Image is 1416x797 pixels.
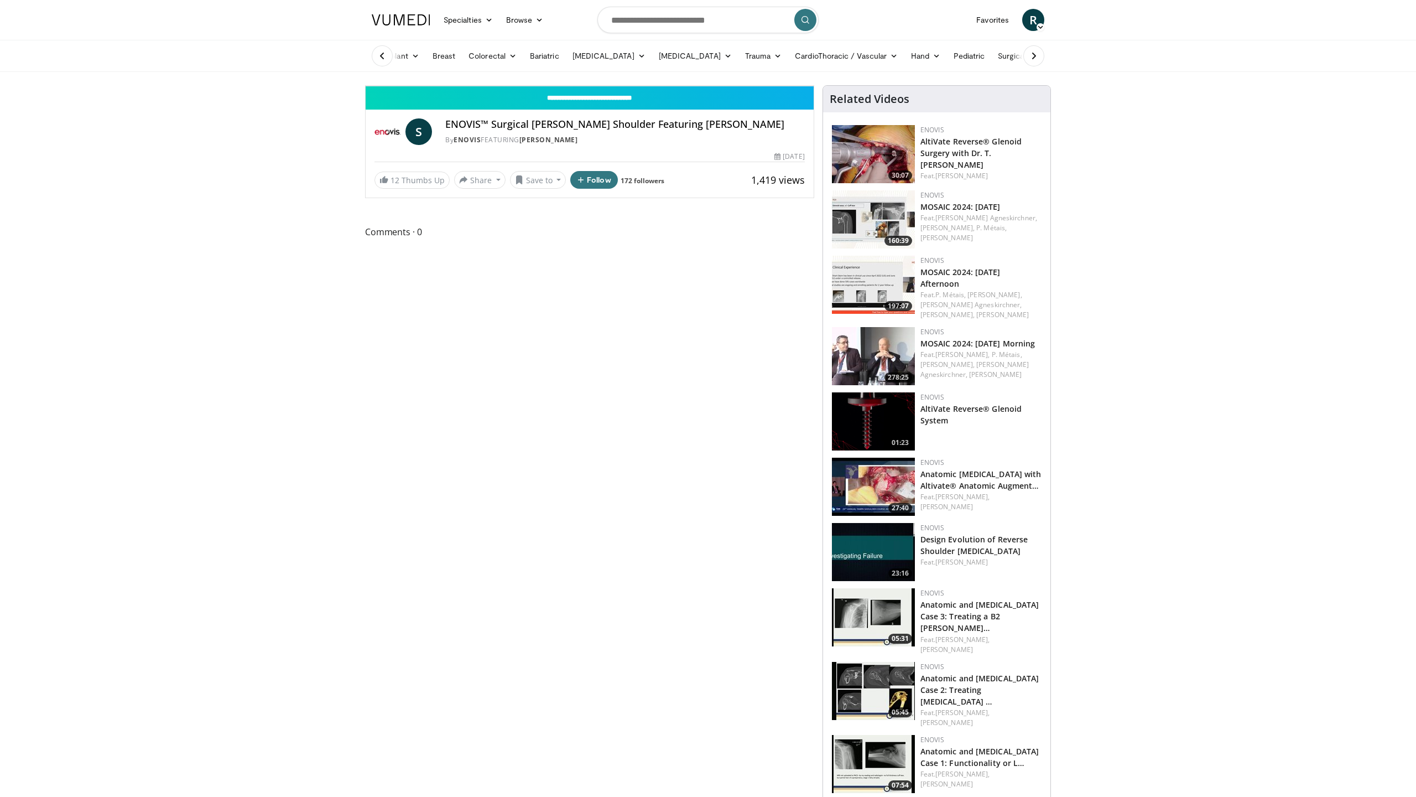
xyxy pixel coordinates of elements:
[920,403,1022,426] a: AltiVate Reverse® Glenoid System
[920,557,1042,567] div: Feat.
[832,392,915,451] a: 01:23
[832,458,915,516] a: 27:40
[976,223,1007,232] a: P. Métais,
[832,458,915,516] img: 953ec6ad-01e4-47b0-86ae-3fdc200e36b9.150x105_q85_crop-smart_upscale.jpg
[920,338,1035,349] a: MOSAIC 2024: [DATE] Morning
[510,171,566,189] button: Save to
[920,534,1028,556] a: Design Evolution of Reverse Shoulder [MEDICAL_DATA]
[920,190,944,200] a: Enovis
[920,673,1039,707] a: Anatomic and [MEDICAL_DATA] Case 2: Treating [MEDICAL_DATA] …
[832,662,915,720] a: 05:45
[920,458,944,467] a: Enovis
[372,14,430,25] img: VuMedi Logo
[920,746,1039,768] a: Anatomic and [MEDICAL_DATA] Case 1: Functionality or L…
[920,779,973,789] a: [PERSON_NAME]
[920,360,1029,379] a: [PERSON_NAME] Agneskirchner,
[888,707,912,717] span: 05:45
[935,213,1037,222] a: [PERSON_NAME] Agneskirchner,
[519,135,578,144] a: [PERSON_NAME]
[832,327,915,385] a: 278:25
[920,310,975,319] a: [PERSON_NAME],
[445,118,805,131] h4: ENOVIS™ Surgical [PERSON_NAME] Shoulder Featuring [PERSON_NAME]
[920,125,944,134] a: Enovis
[967,290,1022,299] a: [PERSON_NAME],
[445,135,805,145] div: By FEATURING
[920,136,1022,170] a: AltiVate Reverse® Glenoid Surgery with Dr. T. [PERSON_NAME]
[832,190,915,249] img: 231f7356-6f30-4db6-9706-d4150743ceaf.150x105_q85_crop-smart_upscale.jpg
[920,662,944,671] a: Enovis
[920,223,975,232] a: [PERSON_NAME],
[947,45,991,67] a: Pediatric
[920,588,944,598] a: Enovis
[888,780,912,790] span: 07:54
[920,171,1042,181] div: Feat.
[884,236,912,246] span: 160:39
[920,256,944,265] a: Enovis
[374,118,401,145] img: Enovis
[976,310,1029,319] a: [PERSON_NAME]
[832,588,915,646] a: 05:31
[884,301,912,311] span: 197:07
[935,708,990,717] a: [PERSON_NAME],
[1022,9,1044,31] a: R
[920,327,944,337] a: Enovis
[920,523,944,532] a: Enovis
[832,735,915,793] a: 07:54
[832,327,915,385] img: 5461eadd-f547-40e8-b3ef-9b1f03cde6d9.150x105_q85_crop-smart_upscale.jpg
[462,45,523,67] a: Colorectal
[523,45,566,67] a: Bariatric
[832,523,915,581] img: ec81bdd0-d488-4c62-a00f-ba114bf6475a.150x105_q85_crop-smart_upscale.jpg
[920,267,1001,289] a: MOSAIC 2024: [DATE] Afternoon
[830,92,909,106] h4: Related Videos
[920,201,1001,212] a: MOSAIC 2024: [DATE]
[920,599,1039,633] a: Anatomic and [MEDICAL_DATA] Case 3: Treating a B2 [PERSON_NAME]…
[935,769,990,779] a: [PERSON_NAME],
[454,135,481,144] a: Enovis
[365,225,814,239] span: Comments 0
[832,392,915,451] img: 5c1caa1d-9170-4353-b546-f3bbd9b198c6.png.150x105_q85_crop-smart_upscale.png
[920,469,1042,491] a: Anatomic [MEDICAL_DATA] with Altivate® Anatomic Augment…
[405,118,432,145] a: S
[935,290,966,299] a: P. Métais,
[935,635,990,644] a: [PERSON_NAME],
[970,9,1016,31] a: Favorites
[935,492,990,501] a: [PERSON_NAME],
[832,588,915,646] img: 3ac2cefa-53b3-4c2f-9aeb-bc7ac56fadae.150x105_q85_crop-smart_upscale.jpg
[991,45,1080,67] a: Surgical Oncology
[774,152,804,162] div: [DATE]
[920,735,944,744] a: Enovis
[391,175,399,185] span: 12
[499,9,550,31] a: Browse
[884,372,912,382] span: 278:25
[888,503,912,513] span: 27:40
[920,290,1042,320] div: Feat.
[570,171,618,189] button: Follow
[751,173,805,187] span: 1,419 views
[888,634,912,644] span: 05:31
[920,213,1042,243] div: Feat.
[738,45,789,67] a: Trauma
[920,635,1042,655] div: Feat.
[920,350,1042,380] div: Feat.
[621,176,664,185] a: 172 followers
[992,350,1022,359] a: P. Métais,
[437,9,499,31] a: Specialties
[832,735,915,793] img: c576748b-55b4-40a4-a995-59f86c4f929e.150x105_q85_crop-smart_upscale.jpg
[426,45,462,67] a: Breast
[920,492,1042,512] div: Feat.
[969,370,1022,379] a: [PERSON_NAME]
[832,256,915,314] img: ab2533bc-3f62-42da-b4f5-abec086ce4de.150x105_q85_crop-smart_upscale.jpg
[888,170,912,180] span: 30:07
[566,45,652,67] a: [MEDICAL_DATA]
[935,350,990,359] a: [PERSON_NAME],
[832,125,915,183] img: 1db4e5eb-402e-472b-8902-a12433474048.150x105_q85_crop-smart_upscale.jpg
[832,256,915,314] a: 197:07
[832,523,915,581] a: 23:16
[935,171,988,180] a: [PERSON_NAME]
[920,300,1022,309] a: [PERSON_NAME] Agneskirchner,
[832,125,915,183] a: 30:07
[374,172,450,189] a: 12 Thumbs Up
[904,45,947,67] a: Hand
